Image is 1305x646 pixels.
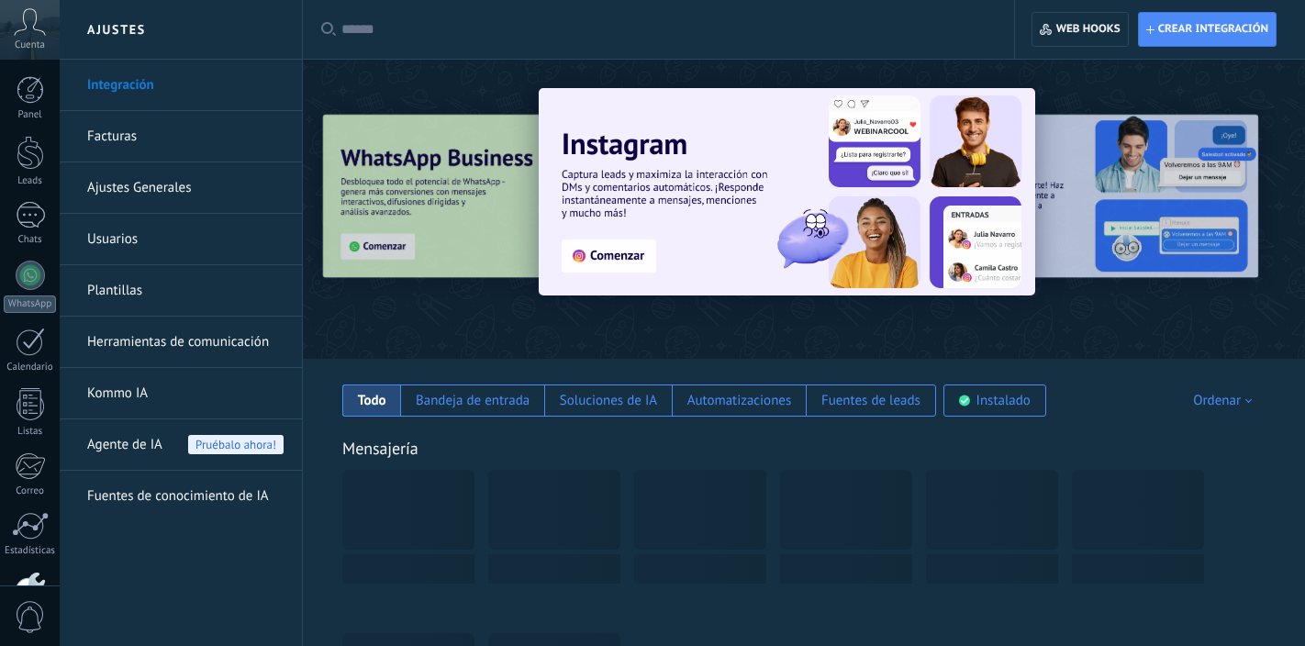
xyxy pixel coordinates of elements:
li: Agente de IA [60,419,302,471]
div: Bandeja de entrada [416,392,530,409]
div: Fuentes de leads [821,392,920,409]
div: Automatizaciones [687,392,792,409]
a: Ajustes Generales [87,162,284,214]
div: Leads [4,175,57,187]
a: Fuentes de conocimiento de IA [87,471,284,522]
div: Panel [4,109,57,121]
a: Integración [87,60,284,111]
span: Crear integración [1158,22,1268,37]
a: Facturas [87,111,284,162]
a: Herramientas de comunicación [87,317,284,368]
div: Todo [358,392,386,409]
div: Listas [4,426,57,438]
div: Chats [4,234,57,246]
button: Web hooks [1032,12,1128,47]
li: Herramientas de comunicación [60,317,302,368]
div: Calendario [4,362,57,373]
li: Usuarios [60,214,302,265]
span: Cuenta [15,39,45,51]
button: Crear integración [1138,12,1277,47]
li: Integración [60,60,302,111]
li: Facturas [60,111,302,162]
a: Kommo IA [87,368,284,419]
div: Instalado [976,392,1031,409]
span: Agente de IA [87,419,162,471]
a: Plantillas [87,265,284,317]
li: Plantillas [60,265,302,317]
span: Pruébalo ahora! [188,435,284,454]
span: Web hooks [1056,22,1121,37]
div: Soluciones de IA [560,392,657,409]
a: Mensajería [342,438,418,459]
div: Correo [4,485,57,497]
li: Kommo IA [60,368,302,419]
div: Estadísticas [4,545,57,557]
img: Slide 1 [539,88,1035,295]
a: Usuarios [87,214,284,265]
li: Fuentes de conocimiento de IA [60,471,302,521]
li: Ajustes Generales [60,162,302,214]
a: Agente de IA Pruébalo ahora! [87,419,284,471]
div: WhatsApp [4,295,56,313]
img: Slide 3 [323,115,714,278]
img: Slide 2 [867,115,1258,278]
div: Ordenar [1193,392,1258,409]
